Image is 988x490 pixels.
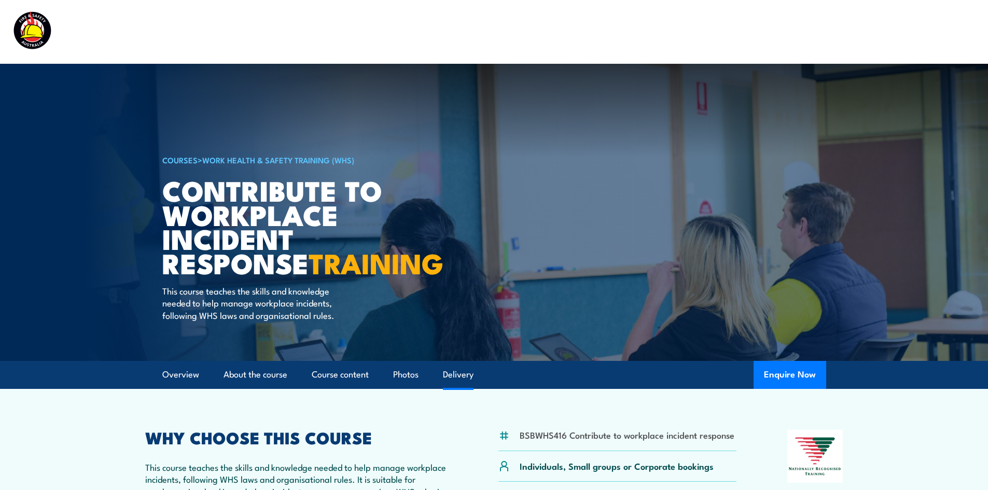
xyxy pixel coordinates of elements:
[825,18,884,46] a: Learner Portal
[787,430,843,483] img: Nationally Recognised Training logo.
[312,361,369,388] a: Course content
[443,361,474,388] a: Delivery
[393,361,419,388] a: Photos
[520,460,714,472] p: Individuals, Small groups or Corporate bookings
[754,361,826,389] button: Enquire Now
[480,18,549,46] a: Course Calendar
[202,154,354,165] a: Work Health & Safety Training (WHS)
[162,178,419,275] h1: Contribute to Workplace Incident Response
[425,18,457,46] a: Courses
[780,18,802,46] a: News
[162,285,352,321] p: This course teaches the skills and knowledge needed to help manage workplace incidents, following...
[309,241,443,284] strong: TRAINING
[224,361,287,388] a: About the course
[145,430,448,444] h2: WHY CHOOSE THIS COURSE
[162,154,198,165] a: COURSES
[572,18,695,46] a: Emergency Response Services
[718,18,757,46] a: About Us
[162,361,199,388] a: Overview
[907,18,939,46] a: Contact
[520,429,734,441] li: BSBWHS416 Contribute to workplace incident response
[162,153,419,166] h6: >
